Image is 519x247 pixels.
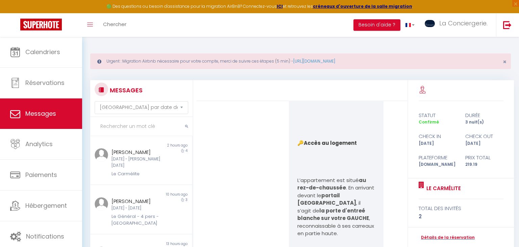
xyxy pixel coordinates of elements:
[25,78,65,87] span: Réservations
[503,58,506,66] span: ×
[112,148,162,156] div: [PERSON_NAME]
[112,205,162,211] div: [DATE] - [DATE]
[425,20,435,27] img: ...
[353,19,400,31] button: Besoin d'aide ?
[108,83,143,98] h3: MESSAGES
[112,156,162,169] div: [DATE] - [PERSON_NAME][DATE]
[461,140,508,147] div: [DATE]
[98,13,131,37] a: Chercher
[414,161,461,168] div: [DOMAIN_NAME]
[95,148,108,162] img: ...
[419,212,503,221] div: 2
[5,3,26,23] button: Ouvrir le widget de chat LiveChat
[112,213,162,227] div: Le Général - 4 pers - [GEOGRAPHIC_DATA]
[419,234,475,241] a: Détails de la réservation
[461,119,508,126] div: 3 nuit(s)
[304,139,357,147] strong: Accès au logement
[26,232,64,241] span: Notifications
[420,13,496,37] a: ... La Conciergerie.
[419,119,439,125] span: Confirmé
[297,192,356,207] strong: portail [GEOGRAPHIC_DATA]
[414,154,461,162] div: Plateforme
[297,207,369,222] strong: la porte d'entreé blanche sur votre GAUCHE
[461,154,508,162] div: Prix total
[293,58,335,64] a: [URL][DOMAIN_NAME]
[424,184,461,193] a: Le Carmélite
[25,140,53,148] span: Analytics
[112,197,162,205] div: [PERSON_NAME]
[414,140,461,147] div: [DATE]
[103,21,126,28] span: Chercher
[414,111,461,119] div: statut
[419,204,503,212] div: total des invités
[490,217,514,242] iframe: Chat
[25,48,60,56] span: Calendriers
[20,19,62,30] img: Super Booking
[141,143,192,148] div: 2 hours ago
[439,19,488,27] span: La Conciergerie.
[461,132,508,140] div: check out
[277,3,283,9] a: ICI
[461,161,508,168] div: 219.19
[313,3,412,9] a: créneaux d'ouverture de la salle migration
[90,117,193,136] input: Rechercher un mot clé
[90,53,511,69] div: Urgent : Migration Airbnb nécessaire pour votre compte, merci de suivre ces étapes (5 min) -
[25,109,56,118] span: Messages
[461,111,508,119] div: durée
[95,197,108,211] img: ...
[141,192,192,197] div: 10 hours ago
[297,140,375,146] h3: 🔑
[503,59,506,65] button: Close
[503,21,512,29] img: logout
[186,197,188,202] span: 3
[112,171,162,177] div: Le Carmélite
[141,241,192,247] div: 13 hours ago
[297,177,375,238] p: L’appartement est situé . En arrivant devant le , il s’agit de , reconnaissable à ses carreaux en...
[414,132,461,140] div: check in
[25,171,57,179] span: Paiements
[25,201,67,210] span: Hébergement
[297,177,367,192] strong: au rez-de-chaussée
[186,148,188,153] span: 4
